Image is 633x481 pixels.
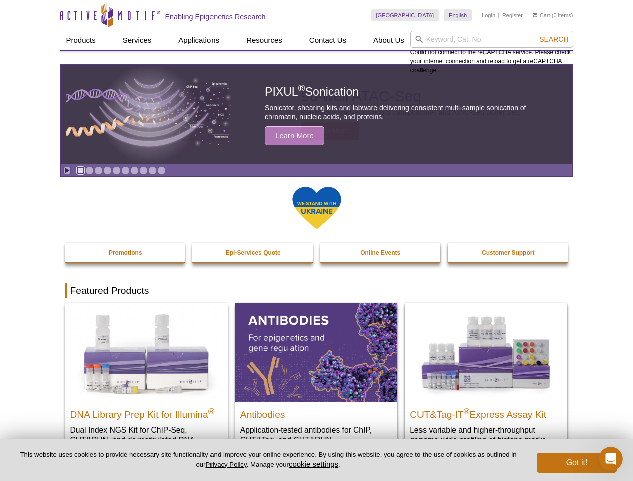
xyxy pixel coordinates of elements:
div: Could not connect to the reCAPTCHA service. Please check your internet connection and reload to g... [410,31,573,75]
img: We Stand With Ukraine [292,186,342,230]
a: Go to slide 6 [122,167,129,174]
a: Epi-Services Quote [192,243,314,262]
sup: ® [464,407,470,415]
a: Go to slide 9 [149,167,156,174]
h2: Enabling Epigenetics Research [165,12,266,21]
a: Login [482,12,495,19]
p: Application-tested antibodies for ChIP, CUT&Tag, and CUT&RUN. [240,425,392,445]
a: English [444,9,472,21]
h2: CUT&Tag-IT Express Assay Kit [410,405,562,420]
strong: Promotions [109,249,142,256]
img: Your Cart [533,12,537,17]
p: Dual Index NGS Kit for ChIP-Seq, CUT&RUN, and ds methylated DNA assays. [70,425,223,455]
a: Contact Us [303,31,352,50]
a: Go to slide 8 [140,167,147,174]
a: Privacy Policy [205,461,246,468]
img: All Antibodies [235,303,397,401]
a: [GEOGRAPHIC_DATA] [371,9,439,21]
li: | [498,9,500,21]
li: (0 items) [533,9,573,21]
a: Resources [240,31,288,50]
a: Products [60,31,102,50]
a: Customer Support [448,243,569,262]
strong: Customer Support [482,249,534,256]
button: Search [536,35,571,44]
a: Go to slide 10 [158,167,165,174]
a: Go to slide 7 [131,167,138,174]
button: Got it! [537,453,617,473]
span: Search [539,35,568,43]
a: Go to slide 2 [86,167,93,174]
a: DNA Library Prep Kit for Illumina DNA Library Prep Kit for Illumina® Dual Index NGS Kit for ChIP-... [65,303,228,465]
iframe: Intercom live chat [599,447,623,471]
h2: Antibodies [240,405,392,420]
a: Register [502,12,523,19]
a: All Antibodies Antibodies Application-tested antibodies for ChIP, CUT&Tag, and CUT&RUN. [235,303,397,455]
a: Applications [172,31,225,50]
h2: DNA Library Prep Kit for Illumina [70,405,223,420]
a: About Us [367,31,410,50]
a: CUT&Tag-IT® Express Assay Kit CUT&Tag-IT®Express Assay Kit Less variable and higher-throughput ge... [405,303,567,455]
p: Less variable and higher-throughput genome-wide profiling of histone marks​. [410,425,562,445]
a: Go to slide 1 [77,167,84,174]
a: Go to slide 5 [113,167,120,174]
a: Promotions [65,243,186,262]
a: Go to slide 3 [95,167,102,174]
img: DNA Library Prep Kit for Illumina [65,303,228,401]
a: Go to slide 4 [104,167,111,174]
h2: Featured Products [65,283,568,298]
p: This website uses cookies to provide necessary site functionality and improve your online experie... [16,450,520,469]
img: CUT&Tag-IT® Express Assay Kit [405,303,567,401]
button: cookie settings [289,460,338,468]
a: Online Events [320,243,442,262]
a: Cart [533,12,550,19]
strong: Epi-Services Quote [226,249,281,256]
a: Toggle autoplay [63,167,71,174]
sup: ® [208,407,215,415]
input: Keyword, Cat. No. [410,31,573,48]
a: Services [117,31,158,50]
strong: Online Events [360,249,400,256]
